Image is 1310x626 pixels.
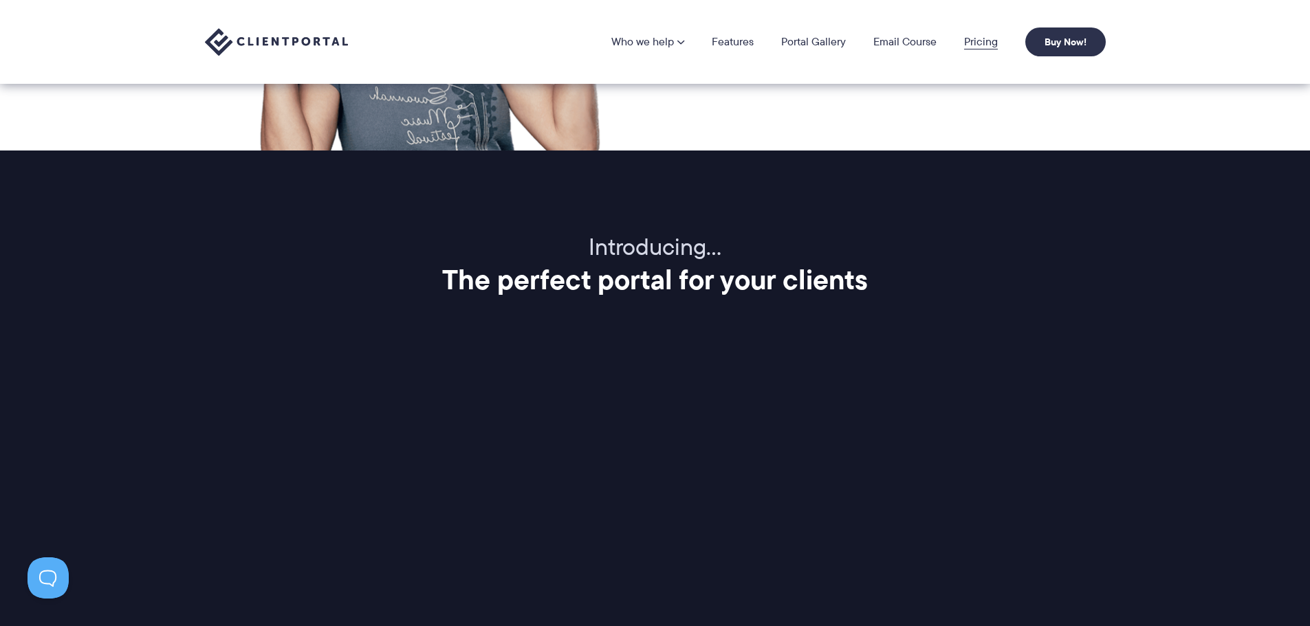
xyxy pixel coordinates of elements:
a: Portal Gallery [781,36,846,47]
h2: The perfect portal for your clients [205,262,1106,297]
a: Buy Now! [1025,27,1106,56]
a: Features [712,36,754,47]
a: Email Course [873,36,937,47]
a: Who we help [611,36,684,47]
iframe: Toggle Customer Support [28,557,69,599]
p: Introducing… [205,233,1106,262]
a: Pricing [964,36,998,47]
